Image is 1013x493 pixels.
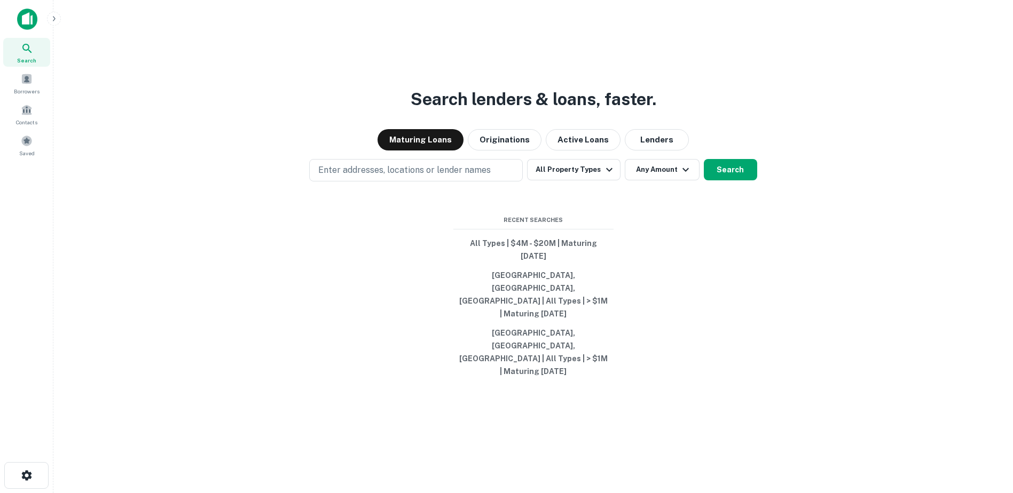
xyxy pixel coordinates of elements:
[453,266,614,323] button: [GEOGRAPHIC_DATA], [GEOGRAPHIC_DATA], [GEOGRAPHIC_DATA] | All Types | > $1M | Maturing [DATE]
[14,87,40,96] span: Borrowers
[17,56,36,65] span: Search
[546,129,621,150] button: Active Loans
[17,9,37,30] img: capitalize-icon.png
[19,149,35,157] span: Saved
[3,38,50,67] a: Search
[704,159,757,180] button: Search
[453,323,614,381] button: [GEOGRAPHIC_DATA], [GEOGRAPHIC_DATA], [GEOGRAPHIC_DATA] | All Types | > $1M | Maturing [DATE]
[625,129,689,150] button: Lenders
[468,129,541,150] button: Originations
[3,100,50,129] a: Contacts
[3,69,50,98] a: Borrowers
[16,118,37,126] span: Contacts
[411,86,656,112] h3: Search lenders & loans, faster.
[318,164,491,177] p: Enter addresses, locations or lender names
[527,159,620,180] button: All Property Types
[3,131,50,160] a: Saved
[453,216,614,225] span: Recent Searches
[453,234,614,266] button: All Types | $4M - $20M | Maturing [DATE]
[378,129,464,150] button: Maturing Loans
[625,159,700,180] button: Any Amount
[309,159,523,181] button: Enter addresses, locations or lender names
